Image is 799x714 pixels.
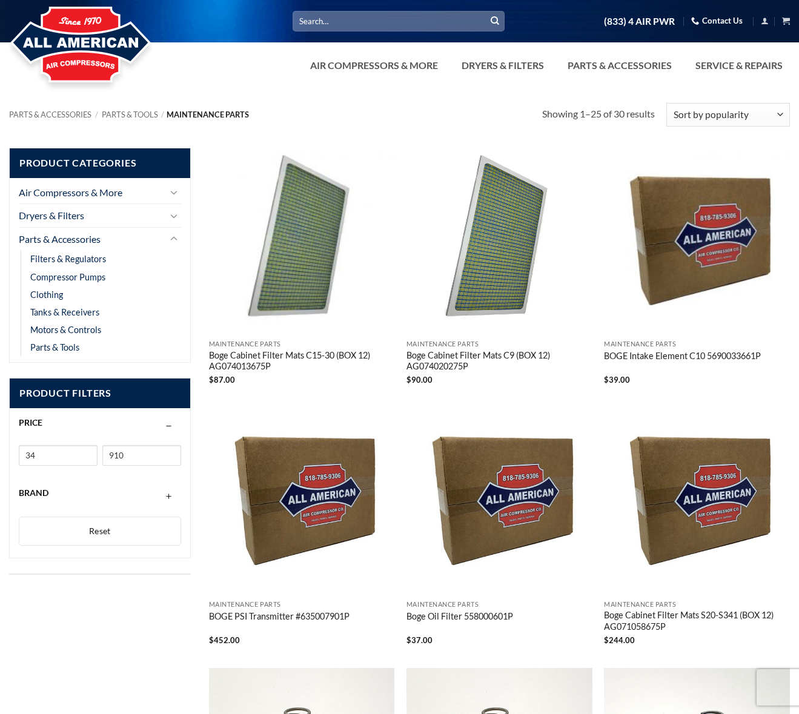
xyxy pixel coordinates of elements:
[406,611,513,624] a: Boge Oil Filter 558000601P
[209,375,214,385] span: $
[89,526,111,536] span: Reset
[406,350,592,374] a: Boge Cabinet Filter Mats C9 (BOX 12) AG074020275P
[167,208,181,223] button: Toggle
[9,110,91,119] a: Parts & Accessories
[209,375,235,385] bdi: 87.00
[691,12,743,30] a: Contact Us
[604,375,630,385] bdi: 39.00
[293,11,505,31] input: Search…
[30,286,63,303] a: Clothing
[303,53,445,78] a: Air Compressors & More
[406,601,592,609] p: Maintenance Parts
[167,232,181,246] button: Toggle
[10,378,190,408] span: Product Filters
[209,340,395,348] p: Maintenance Parts
[19,417,42,428] span: Price
[102,445,181,466] input: Max price
[19,181,164,204] a: Air Compressors & More
[406,148,592,334] img: Boge Cabinet Filter Mats C9 (BOX 12) AG074020275P
[604,635,635,645] bdi: 244.00
[486,12,504,30] button: Submit
[560,53,679,78] a: Parts & Accessories
[406,340,592,348] p: Maintenance Parts
[604,610,790,634] a: Boge Cabinet Filter Mats S20-S341 (BOX 12) AG071058675P
[19,228,164,251] a: Parts & Accessories
[209,611,350,624] a: BOGE PSI Transmitter #635007901P
[209,635,214,645] span: $
[604,148,790,334] img: Placeholder
[10,148,190,178] span: Product Categories
[406,375,411,385] span: $
[30,250,106,268] a: Filters & Regulators
[9,110,542,119] nav: Breadcrumb
[406,635,411,645] span: $
[406,375,433,385] bdi: 90.00
[102,110,158,119] a: Parts & Tools
[406,635,433,645] bdi: 37.00
[761,13,769,28] a: Login
[688,53,790,78] a: Service & Repairs
[30,303,99,321] a: Tanks & Receivers
[161,110,164,119] span: /
[666,103,790,127] select: Shop order
[209,350,395,374] a: Boge Cabinet Filter Mats C15-30 (BOX 12) AG074013675P
[454,53,551,78] a: Dryers & Filters
[604,635,609,645] span: $
[19,517,181,546] button: Reset
[95,110,98,119] span: /
[19,488,48,498] span: Brand
[604,601,790,609] p: Maintenance Parts
[30,339,79,356] a: Parts & Tools
[406,408,592,594] img: Placeholder
[604,340,790,348] p: Maintenance Parts
[604,375,609,385] span: $
[19,445,98,466] input: Min price
[167,185,181,199] button: Toggle
[604,351,761,364] a: BOGE Intake Element C10 5690033661P
[209,635,240,645] bdi: 452.00
[209,148,395,334] img: Boge Cabinet Filter Mats C15-30 (BOX 12) AG074013675P
[542,106,655,122] p: Showing 1–25 of 30 results
[209,408,395,594] img: Placeholder
[19,204,164,227] a: Dryers & Filters
[30,268,105,286] a: Compressor Pumps
[782,13,790,28] a: View cart
[30,321,101,339] a: Motors & Controls
[209,601,395,609] p: Maintenance Parts
[604,11,675,32] a: (833) 4 AIR PWR
[604,408,790,594] img: Placeholder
